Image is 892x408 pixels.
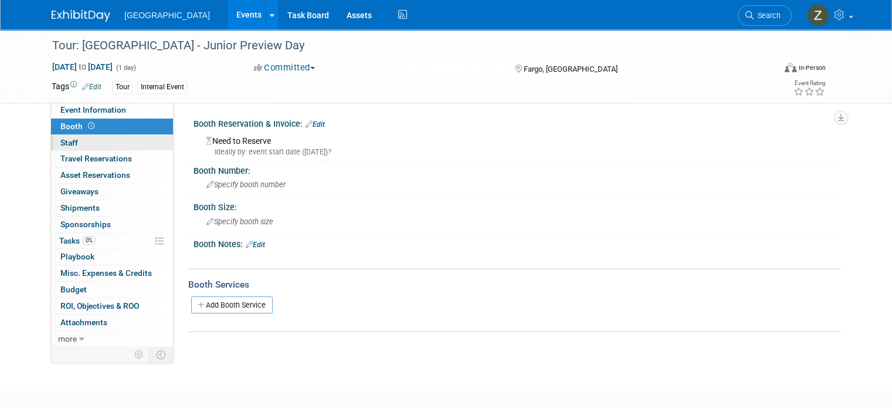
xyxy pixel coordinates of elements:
[191,296,273,313] a: Add Booth Service
[60,138,78,147] span: Staff
[77,62,88,72] span: to
[60,301,139,311] span: ROI, Objectives & ROO
[206,147,832,157] div: Ideally by: event start date ([DATE])?
[59,236,96,245] span: Tasks
[150,347,174,362] td: Toggle Event Tabs
[51,200,173,216] a: Shipments
[112,81,133,93] div: Tour
[52,80,101,94] td: Tags
[51,151,173,167] a: Travel Reservations
[206,217,273,226] span: Specify booth size
[115,64,136,72] span: (1 day)
[58,334,77,343] span: more
[51,102,173,118] a: Event Information
[194,115,840,130] div: Booth Reservation & Invoice:
[60,154,132,163] span: Travel Reservations
[250,62,320,74] button: Committed
[51,298,173,314] a: ROI, Objectives & ROO
[60,252,94,261] span: Playbook
[137,81,188,93] div: Internal Event
[60,318,107,327] span: Attachments
[60,268,152,278] span: Misc. Expenses & Credits
[202,132,832,157] div: Need to Reserve
[785,63,796,72] img: Format-Inperson.png
[60,105,126,114] span: Event Information
[51,184,173,200] a: Giveaways
[60,170,130,180] span: Asset Reservations
[188,278,840,291] div: Booth Services
[124,11,210,20] span: [GEOGRAPHIC_DATA]
[60,187,99,196] span: Giveaways
[246,241,265,249] a: Edit
[60,122,97,131] span: Booth
[52,10,110,22] img: ExhibitDay
[60,285,87,294] span: Budget
[194,162,840,177] div: Booth Number:
[738,5,792,26] a: Search
[60,203,100,213] span: Shipments
[524,65,618,73] span: Fargo, [GEOGRAPHIC_DATA]
[51,217,173,232] a: Sponsorships
[86,122,97,130] span: Booth not reserved yet
[82,83,101,91] a: Edit
[754,11,781,20] span: Search
[807,4,829,26] img: Zoe Graham
[51,315,173,331] a: Attachments
[83,236,96,245] span: 0%
[793,80,825,86] div: Event Rating
[51,282,173,298] a: Budget
[51,167,173,183] a: Asset Reservations
[51,249,173,265] a: Playbook
[194,198,840,213] div: Booth Size:
[51,233,173,249] a: Tasks0%
[51,331,173,347] a: more
[194,235,840,251] div: Booth Notes:
[60,220,111,229] span: Sponsorships
[798,63,826,72] div: In-Person
[306,120,325,129] a: Edit
[129,347,150,362] td: Personalize Event Tab Strip
[51,135,173,151] a: Staff
[206,180,286,189] span: Specify booth number
[51,119,173,134] a: Booth
[52,62,113,72] span: [DATE] [DATE]
[711,61,826,79] div: Event Format
[48,35,760,56] div: Tour: [GEOGRAPHIC_DATA] - Junior Preview Day
[51,265,173,281] a: Misc. Expenses & Credits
